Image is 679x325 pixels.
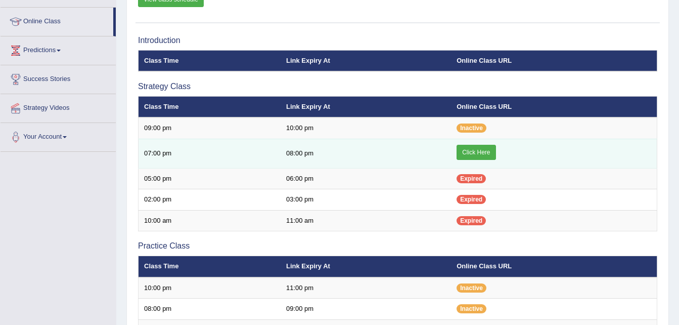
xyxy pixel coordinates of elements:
[139,96,281,117] th: Class Time
[139,299,281,320] td: 08:00 pm
[139,210,281,231] td: 10:00 am
[139,117,281,139] td: 09:00 pm
[281,50,451,71] th: Link Expiry At
[281,189,451,211] td: 03:00 pm
[281,139,451,168] td: 08:00 pm
[138,241,657,251] h3: Practice Class
[281,210,451,231] td: 11:00 am
[281,96,451,117] th: Link Expiry At
[281,168,451,189] td: 06:00 pm
[281,299,451,320] td: 09:00 pm
[457,283,486,293] span: Inactive
[1,94,116,119] a: Strategy Videos
[139,168,281,189] td: 05:00 pm
[457,216,486,225] span: Expired
[281,277,451,299] td: 11:00 pm
[138,36,657,45] h3: Introduction
[457,195,486,204] span: Expired
[281,117,451,139] td: 10:00 pm
[1,36,116,62] a: Predictions
[457,145,495,160] a: Click Here
[139,139,281,168] td: 07:00 pm
[451,96,657,117] th: Online Class URL
[139,189,281,211] td: 02:00 pm
[457,174,486,183] span: Expired
[139,50,281,71] th: Class Time
[139,256,281,277] th: Class Time
[1,65,116,91] a: Success Stories
[139,277,281,299] td: 10:00 pm
[1,123,116,148] a: Your Account
[451,256,657,277] th: Online Class URL
[138,82,657,91] h3: Strategy Class
[281,256,451,277] th: Link Expiry At
[457,124,486,133] span: Inactive
[457,304,486,313] span: Inactive
[451,50,657,71] th: Online Class URL
[1,8,113,33] a: Online Class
